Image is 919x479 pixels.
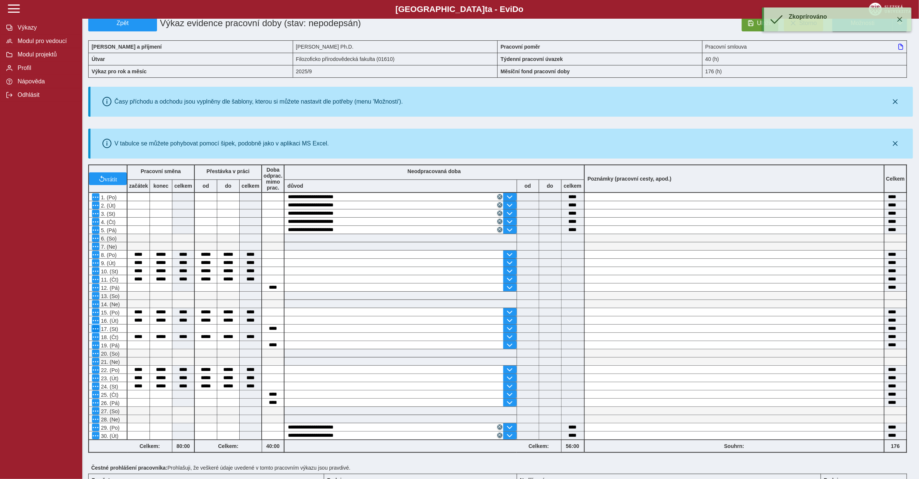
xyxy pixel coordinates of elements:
[501,44,540,50] b: Pracovní poměr
[99,260,116,266] span: 9. (Út)
[789,13,827,20] span: Zkoprírováno
[724,443,744,449] b: Souhrn:
[99,268,118,274] span: 10. (St)
[99,219,116,225] span: 4. (Čt)
[88,462,913,474] div: Prohlašuji, že veškeré údaje uvedené v tomto pracovním výkazu jsou pravdivé.
[172,183,194,189] b: celkem
[703,65,907,78] div: 176 (h)
[92,292,99,300] button: Menu
[127,183,150,189] b: začátek
[89,172,127,185] button: vrátit
[92,218,99,225] button: Menu
[15,78,76,85] span: Nápověda
[150,183,172,189] b: konec
[92,300,99,308] button: Menu
[92,415,99,423] button: Menu
[92,234,99,242] button: Menu
[288,183,303,189] b: důvod
[92,374,99,382] button: Menu
[99,301,120,307] span: 14. (Ne)
[99,425,120,431] span: 29. (Po)
[92,226,99,234] button: Menu
[92,341,99,349] button: Menu
[517,183,539,189] b: od
[92,399,99,406] button: Menu
[195,183,217,189] b: od
[99,392,119,398] span: 25. (Čt)
[22,4,897,14] b: [GEOGRAPHIC_DATA] a - Evi
[92,407,99,415] button: Menu
[517,443,561,449] b: Celkem:
[262,443,284,449] b: 40:00
[562,443,584,449] b: 56:00
[92,259,99,267] button: Menu
[92,56,105,62] b: Útvar
[92,193,99,201] button: Menu
[293,65,498,78] div: 2025/9
[92,243,99,250] button: Menu
[92,333,99,341] button: Menu
[195,443,262,449] b: Celkem:
[703,40,907,53] div: Pracovní smlouva
[885,443,906,449] b: 176
[206,168,249,174] b: Přestávka v práci
[99,433,119,439] span: 30. (Út)
[99,194,117,200] span: 1. (Po)
[99,252,117,258] span: 8. (Po)
[99,293,120,299] span: 13. (So)
[99,400,120,406] span: 26. (Pá)
[141,168,181,174] b: Pracovní směna
[562,183,584,189] b: celkem
[105,176,117,182] span: vrátit
[99,211,115,217] span: 3. (St)
[92,267,99,275] button: Menu
[240,183,261,189] b: celkem
[92,383,99,390] button: Menu
[92,44,162,50] b: [PERSON_NAME] a příjmení
[264,167,283,191] b: Doba odprac. mimo prac.
[99,244,117,250] span: 7. (Ne)
[99,285,120,291] span: 12. (Pá)
[99,343,120,348] span: 19. (Pá)
[15,92,76,98] span: Odhlásit
[585,176,675,182] b: Poznámky (pracovní cesty, apod.)
[92,276,99,283] button: Menu
[157,15,432,31] h1: Výkaz evidence pracovní doby (stav: nepodepsán)
[15,65,76,71] span: Profil
[99,384,118,390] span: 24. (St)
[512,4,518,14] span: D
[92,20,154,27] span: Zpět
[92,317,99,324] button: Menu
[99,408,120,414] span: 27. (So)
[99,367,120,373] span: 22. (Po)
[293,53,498,65] div: Filozoficko přírodovědecká fakulta (01610)
[99,203,116,209] span: 2. (Út)
[99,277,119,283] span: 11. (Čt)
[92,424,99,431] button: Menu
[501,68,570,74] b: Měsíční fond pracovní doby
[92,432,99,439] button: Menu
[886,176,905,182] b: Celkem
[92,308,99,316] button: Menu
[15,51,76,58] span: Modul projektů
[99,375,119,381] span: 23. (Út)
[519,4,524,14] span: o
[293,40,498,53] div: [PERSON_NAME] Ph.D.
[99,417,120,423] span: 28. (Ne)
[92,68,147,74] b: Výkaz pro rok a měsíc
[92,358,99,365] button: Menu
[539,183,561,189] b: do
[99,359,120,365] span: 21. (Ne)
[91,465,167,471] b: Čestné prohlášení pracovníka:
[92,350,99,357] button: Menu
[92,366,99,374] button: Menu
[114,98,403,105] div: Časy příchodu a odchodu jsou vyplněny dle šablony, kterou si můžete nastavit dle potřeby (menu 'M...
[99,351,120,357] span: 20. (So)
[88,15,157,31] button: Zpět
[742,15,778,31] button: Uložit
[92,284,99,291] button: Menu
[92,251,99,258] button: Menu
[99,310,120,316] span: 15. (Po)
[92,325,99,332] button: Menu
[485,4,488,14] span: t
